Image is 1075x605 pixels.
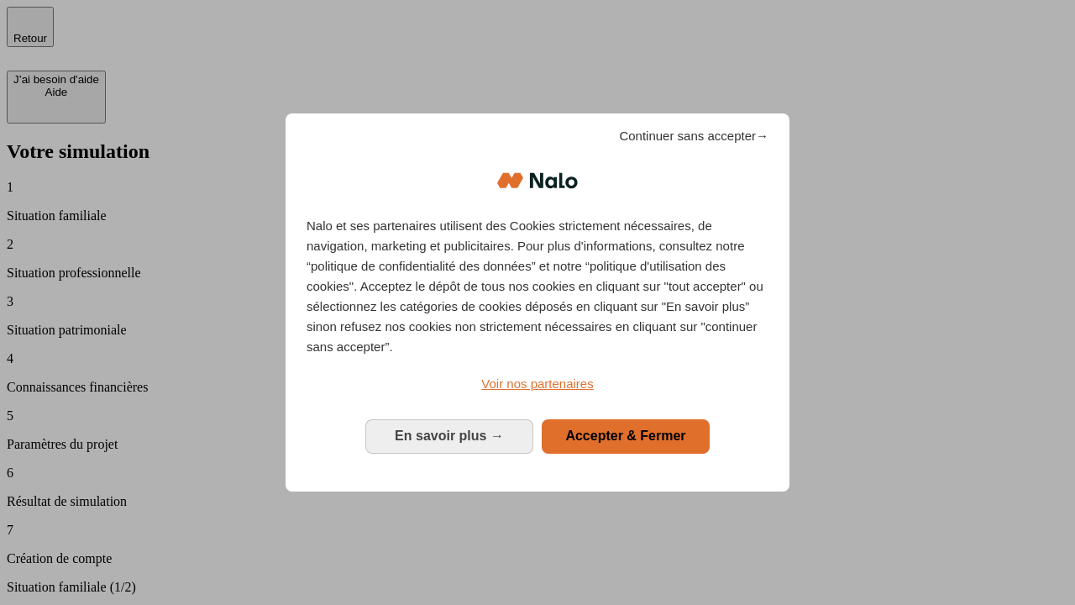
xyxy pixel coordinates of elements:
span: Voir nos partenaires [481,376,593,391]
div: Bienvenue chez Nalo Gestion du consentement [286,113,789,491]
p: Nalo et ses partenaires utilisent des Cookies strictement nécessaires, de navigation, marketing e... [307,216,768,357]
button: Accepter & Fermer: Accepter notre traitement des données et fermer [542,419,710,453]
a: Voir nos partenaires [307,374,768,394]
span: Continuer sans accepter→ [619,126,768,146]
button: En savoir plus: Configurer vos consentements [365,419,533,453]
span: Accepter & Fermer [565,429,685,443]
img: Logo [497,155,578,206]
span: En savoir plus → [395,429,504,443]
